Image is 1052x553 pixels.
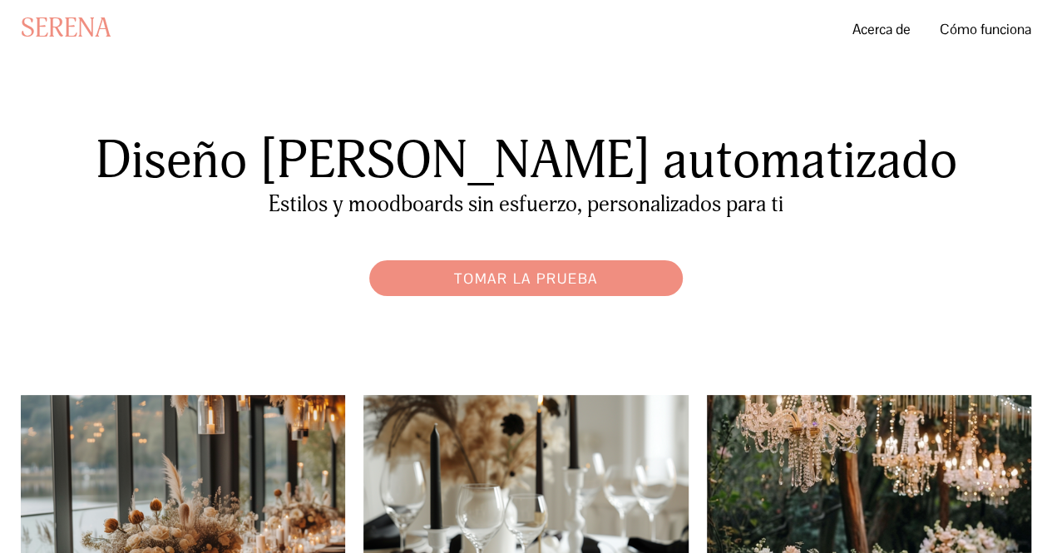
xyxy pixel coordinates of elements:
[940,15,1031,45] a: Cómo funciona
[269,191,783,218] font: Estilos y moodboards sin esfuerzo, personalizados para ti
[21,13,111,44] a: SERENA
[852,15,910,45] a: Acerca de
[454,269,598,288] font: Tomar la prueba
[361,252,691,304] a: Tomar la prueba
[940,20,1031,38] font: Cómo funciona
[96,129,957,193] font: Diseño [PERSON_NAME] automatizado
[852,20,910,38] font: Acerca de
